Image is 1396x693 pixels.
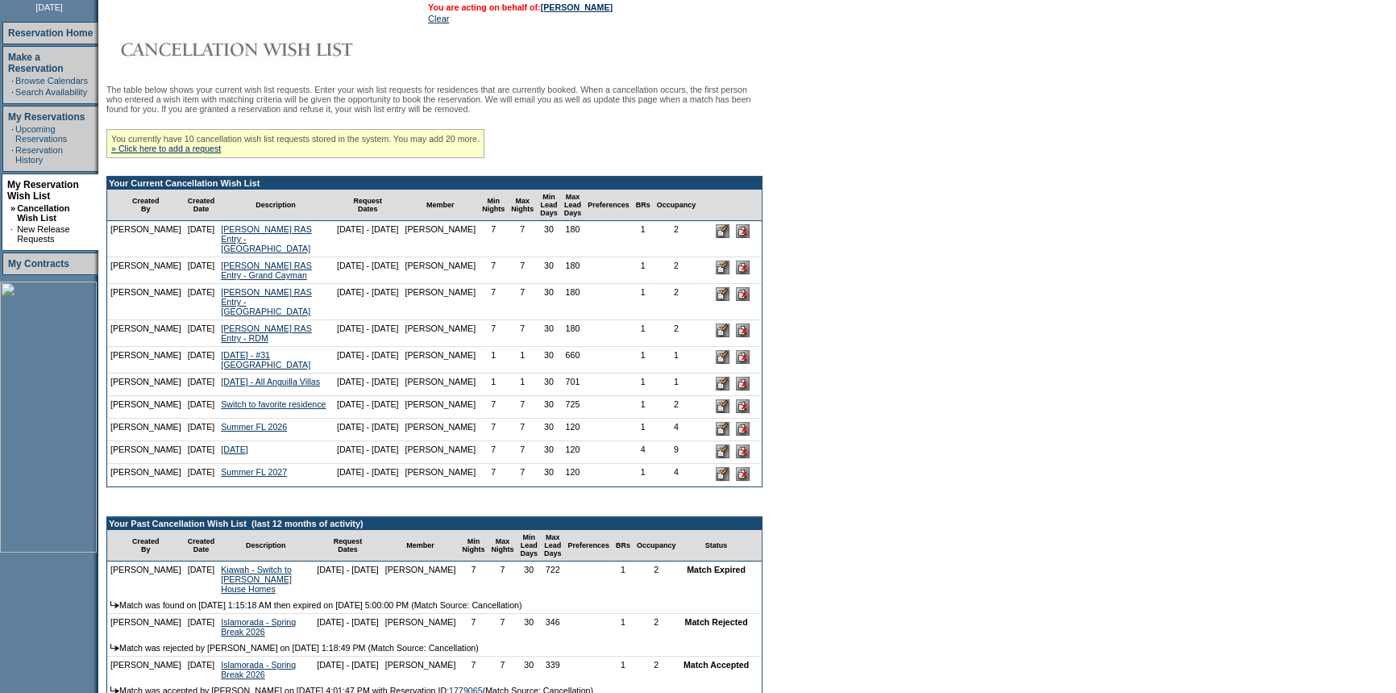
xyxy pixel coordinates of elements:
td: 120 [561,464,585,486]
td: 7 [508,257,537,284]
input: Edit this Request [716,350,729,364]
td: 7 [488,561,517,597]
td: [PERSON_NAME] [107,284,185,320]
td: [PERSON_NAME] [401,221,479,257]
td: 7 [459,657,488,683]
nobr: [DATE] - [DATE] [337,261,399,270]
td: [DATE] [185,614,218,640]
input: Delete this Request [736,377,750,390]
td: [PERSON_NAME] [107,419,185,441]
td: [PERSON_NAME] [401,441,479,464]
td: 7 [508,441,537,464]
td: 4 [654,419,700,441]
nobr: [DATE] - [DATE] [337,445,399,454]
td: Occupancy [654,190,700,221]
td: 2 [634,657,679,683]
td: 2 [654,257,700,284]
td: 701 [561,374,585,396]
td: 346 [541,614,565,640]
td: 1 [508,374,537,396]
nobr: Match Rejected [684,617,747,627]
td: 7 [479,257,508,284]
nobr: Match Accepted [683,660,749,670]
td: Created Date [185,530,218,561]
a: [DATE] - #31 [GEOGRAPHIC_DATA] [221,350,310,369]
a: Islamorada - Spring Break 2026 [221,617,296,637]
td: [PERSON_NAME] [107,221,185,257]
td: 7 [479,419,508,441]
td: 1 [613,657,634,683]
td: [PERSON_NAME] [107,657,185,683]
td: 7 [459,614,488,640]
td: Max Lead Days [541,530,565,561]
td: [DATE] [185,320,218,347]
td: 7 [508,320,537,347]
td: · [11,87,14,97]
td: 1 [479,374,508,396]
input: Edit this Request [716,467,729,481]
td: [PERSON_NAME] [107,257,185,284]
td: [PERSON_NAME] [401,374,479,396]
nobr: [DATE] - [DATE] [337,377,399,386]
td: Max Nights [508,190,537,221]
td: 7 [508,464,537,486]
a: Islamorada - Spring Break 2026 [221,660,296,679]
input: Delete this Request [736,467,750,481]
td: Match was found on [DATE] 1:15:18 AM then expired on [DATE] 5:00:00 PM (Match Source: Cancellation) [107,597,762,614]
td: 1 [633,221,654,257]
td: 7 [508,284,537,320]
td: Member [382,530,459,561]
td: [PERSON_NAME] [401,347,479,374]
td: 725 [561,396,585,419]
td: [PERSON_NAME] [107,614,185,640]
td: Request Dates [334,190,402,221]
input: Edit this Request [716,224,729,238]
td: Max Lead Days [561,190,585,221]
td: 30 [537,464,561,486]
a: [PERSON_NAME] RAS Entry - RDM [221,324,312,343]
td: 30 [537,284,561,320]
td: 4 [633,441,654,464]
input: Delete this Request [736,287,750,301]
td: 1 [479,347,508,374]
nobr: [DATE] - [DATE] [337,422,399,432]
td: 7 [479,464,508,486]
td: 660 [561,347,585,374]
input: Delete this Request [736,422,750,436]
td: 7 [508,419,537,441]
nobr: [DATE] - [DATE] [317,660,379,670]
td: [DATE] [185,221,218,257]
a: Reservation Home [8,27,93,39]
td: [PERSON_NAME] [107,347,185,374]
a: Summer FL 2026 [221,422,287,432]
input: Edit this Request [716,287,729,301]
td: [PERSON_NAME] [382,614,459,640]
input: Edit this Request [716,261,729,274]
td: [DATE] [185,419,218,441]
td: 7 [488,657,517,683]
td: [DATE] [185,464,218,486]
td: 1 [654,347,700,374]
td: Request Dates [314,530,382,561]
div: You currently have 10 cancellation wish list requests stored in the system. You may add 20 more. [106,129,484,158]
td: Min Lead Days [517,530,541,561]
span: You are acting on behalf of: [428,2,613,12]
td: 1 [633,374,654,396]
td: 1 [633,419,654,441]
td: Min Nights [459,530,488,561]
td: · [11,145,14,165]
a: [PERSON_NAME] [541,2,613,12]
td: Description [218,530,314,561]
td: Preferences [564,530,613,561]
nobr: [DATE] - [DATE] [337,224,399,234]
td: 180 [561,221,585,257]
td: 7 [479,320,508,347]
td: 722 [541,561,565,597]
td: 120 [561,441,585,464]
td: [DATE] [185,257,218,284]
input: Edit this Request [716,422,729,436]
nobr: [DATE] - [DATE] [337,287,399,297]
td: 4 [654,464,700,486]
td: [PERSON_NAME] [401,284,479,320]
td: 30 [517,657,541,683]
